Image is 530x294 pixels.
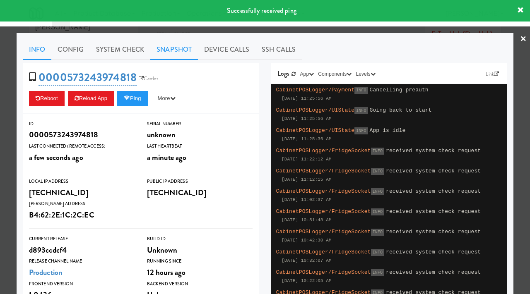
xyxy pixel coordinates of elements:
[276,188,371,194] span: CabinetPOSLogger/FridgeSocket
[29,186,135,200] div: [TECHNICAL_ID]
[68,91,114,106] button: Reload App
[282,157,332,162] span: [DATE] 11:22:12 AM
[90,39,150,60] a: System Check
[386,148,481,154] span: received system check request
[276,107,355,113] span: CabinetPOSLogger/UIState
[29,152,83,163] span: a few seconds ago
[151,91,182,106] button: More
[370,107,432,113] span: Going back to start
[371,168,384,175] span: INFO
[147,142,253,151] div: Last Heartbeat
[29,208,135,222] div: B4:62:2E:1C:2C:EC
[354,87,368,94] span: INFO
[276,269,371,275] span: CabinetPOSLogger/FridgeSocket
[29,267,63,278] a: Production
[147,177,253,186] div: Public IP Address
[371,229,384,236] span: INFO
[29,91,65,106] button: Reboot
[370,87,429,93] span: Cancelling preauth
[386,208,481,215] span: received system check request
[276,208,371,215] span: CabinetPOSLogger/FridgeSocket
[386,229,481,235] span: received system check request
[276,229,371,235] span: CabinetPOSLogger/FridgeSocket
[29,120,135,128] div: ID
[276,87,355,93] span: CabinetPOSLogger/Payment
[371,208,384,215] span: INFO
[276,127,355,134] span: CabinetPOSLogger/UIState
[282,238,332,243] span: [DATE] 10:42:30 AM
[147,280,253,288] div: Backend Version
[282,136,332,141] span: [DATE] 11:25:36 AM
[23,39,51,60] a: Info
[227,6,296,15] span: Successfully received ping
[282,177,332,182] span: [DATE] 11:12:15 AM
[354,70,377,78] button: Levels
[29,128,135,142] div: 0000573243974818
[282,278,332,283] span: [DATE] 10:22:05 AM
[198,39,255,60] a: Device Calls
[255,39,302,60] a: SSH Calls
[316,70,354,78] button: Components
[371,269,384,276] span: INFO
[282,218,332,222] span: [DATE] 10:51:48 AM
[484,70,501,78] a: Link
[354,127,368,134] span: INFO
[386,249,481,255] span: received system check request
[147,152,186,163] span: a minute ago
[276,249,371,255] span: CabinetPOSLogger/FridgeSocket
[39,69,137,86] a: 0000573243974818
[371,249,384,256] span: INFO
[354,107,368,114] span: INFO
[29,280,135,288] div: Frontend Version
[386,269,481,275] span: received system check request
[117,91,148,106] button: Ping
[386,188,481,194] span: received system check request
[29,243,135,257] div: d893ccdcf4
[147,235,253,243] div: Build Id
[276,148,371,154] span: CabinetPOSLogger/FridgeSocket
[150,39,198,60] a: Snapshot
[147,128,253,142] div: unknown
[371,188,384,195] span: INFO
[29,235,135,243] div: Current Release
[520,26,527,52] a: ×
[282,116,332,121] span: [DATE] 11:25:56 AM
[282,258,332,263] span: [DATE] 10:32:07 AM
[147,243,253,257] div: Unknown
[298,70,316,78] button: App
[282,197,332,202] span: [DATE] 11:02:37 AM
[147,120,253,128] div: Serial Number
[276,168,371,174] span: CabinetPOSLogger/FridgeSocket
[29,257,135,265] div: Release Channel Name
[137,74,160,83] a: Castles
[147,267,185,278] span: 12 hours ago
[51,39,90,60] a: Config
[29,177,135,186] div: Local IP Address
[370,127,406,134] span: App is idle
[29,142,135,151] div: Last Connected (Remote Access)
[29,200,135,208] div: [PERSON_NAME] Address
[386,168,481,174] span: received system check request
[371,148,384,155] span: INFO
[277,69,289,78] span: Logs
[282,96,332,101] span: [DATE] 11:25:56 AM
[147,257,253,265] div: Running Since
[147,186,253,200] div: [TECHNICAL_ID]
